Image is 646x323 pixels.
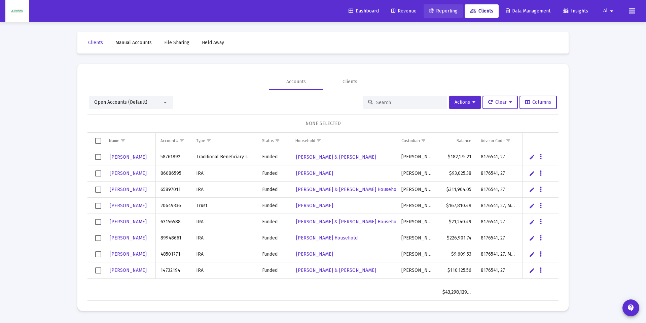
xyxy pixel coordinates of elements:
td: [PERSON_NAME] [397,246,438,262]
td: No Fee [520,198,569,214]
td: $50 annual [520,246,569,262]
td: 8176541, 27 [476,214,520,230]
div: Accounts [286,78,306,85]
span: Open Accounts (Default) [94,99,147,105]
a: [PERSON_NAME] & [PERSON_NAME] Household [295,217,401,227]
div: Funded [262,202,286,209]
td: 8176541, 27 [476,230,520,246]
td: 63156588 [156,214,191,230]
td: No Fee [520,279,569,295]
div: Select row [95,219,101,225]
td: Column Fee Structure(s) [520,133,569,149]
a: Data Management [500,4,556,18]
span: [PERSON_NAME] & [PERSON_NAME] Household [296,219,401,225]
a: [PERSON_NAME] Household [295,233,358,243]
div: Select all [95,138,101,144]
td: Column Account # [156,133,191,149]
td: Column Name [104,133,156,149]
div: Funded [262,235,286,241]
td: IRA [191,230,257,246]
a: [PERSON_NAME] [109,201,147,211]
td: Standard [520,165,569,182]
td: [PERSON_NAME] [397,230,438,246]
div: Type [196,138,205,143]
td: Standard [520,262,569,279]
div: NONE SELECTED [93,120,553,127]
td: [PERSON_NAME] [397,165,438,182]
span: [PERSON_NAME] & [PERSON_NAME] [296,154,376,160]
td: $167,810.49 [438,198,476,214]
td: IRA [191,262,257,279]
span: Clients [88,40,103,45]
td: $93,025.38 [438,165,476,182]
img: Dashboard [10,4,24,18]
div: Select row [95,235,101,241]
span: Clear [488,99,512,105]
span: [PERSON_NAME] [110,251,147,257]
span: File Sharing [164,40,189,45]
a: [PERSON_NAME] [109,217,147,227]
span: [PERSON_NAME] [296,251,333,257]
a: Revenue [386,4,422,18]
div: Select row [95,267,101,273]
div: Funded [262,219,286,225]
button: Actions [449,96,481,109]
span: [PERSON_NAME] [296,170,333,176]
a: [PERSON_NAME] [109,249,147,259]
a: Edit [529,219,535,225]
div: Status [262,138,274,143]
div: Select row [95,187,101,193]
div: Funded [262,186,286,193]
a: Edit [529,235,535,241]
td: 8176541, 27 [476,279,520,295]
span: Revenue [391,8,417,14]
div: Funded [262,170,286,177]
span: Insights [563,8,588,14]
td: IRA [191,182,257,198]
div: Clients [343,78,357,85]
td: Standard [520,230,569,246]
span: Show filter options for column 'Account #' [179,138,184,143]
span: Show filter options for column 'Custodian' [421,138,426,143]
td: [PERSON_NAME] [397,214,438,230]
div: Advisor Code [481,138,505,143]
td: IRA [191,214,257,230]
td: Trust [191,198,257,214]
a: [PERSON_NAME] [295,249,334,259]
td: $21,240.49 [438,214,476,230]
span: Dashboard [349,8,379,14]
a: Edit [529,251,535,257]
td: $252,651.90 [438,279,476,295]
td: $226,901.74 [438,230,476,246]
mat-icon: contact_support [627,304,635,312]
div: Select row [95,203,101,209]
span: [PERSON_NAME] [110,235,147,241]
span: [PERSON_NAME] Household [296,235,358,241]
td: Standard [520,182,569,198]
span: [PERSON_NAME] [110,154,147,160]
span: Actions [455,99,475,105]
span: Show filter options for column 'Name' [120,138,125,143]
td: [PERSON_NAME] [397,198,438,214]
div: Funded [262,251,286,258]
span: Show filter options for column 'Type' [206,138,211,143]
td: IRA [191,279,257,295]
div: Funded [262,267,286,274]
button: Columns [519,96,557,109]
span: Show filter options for column 'Household' [316,138,321,143]
td: 8176541, 27, M2M [476,198,520,214]
a: Held Away [196,36,229,50]
div: Select row [95,154,101,160]
div: Name [109,138,119,143]
td: 0.25% flat [520,149,569,165]
td: [PERSON_NAME] [397,149,438,165]
div: Account # [160,138,178,143]
td: Column Type [191,133,257,149]
td: 89948661 [156,230,191,246]
mat-icon: arrow_drop_down [608,4,616,18]
span: Show filter options for column 'Status' [275,138,280,143]
span: [PERSON_NAME] & [PERSON_NAME] [296,267,376,273]
a: [PERSON_NAME] [109,185,147,194]
span: Data Management [506,8,550,14]
a: [PERSON_NAME] [109,168,147,178]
